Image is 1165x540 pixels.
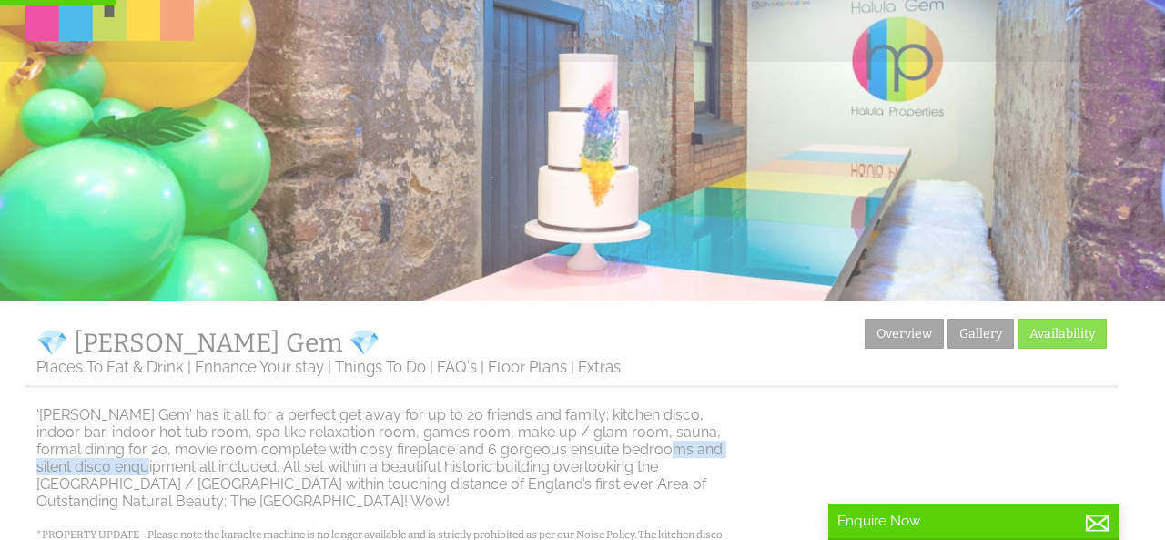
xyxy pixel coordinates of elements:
[578,358,621,376] a: Extras
[488,358,567,376] a: Floor Plans
[36,358,184,376] a: Places To Eat & Drink
[195,358,324,376] a: Enhance Your stay
[36,328,380,358] a: 💎 [PERSON_NAME] Gem 💎
[335,358,426,376] a: Things To Do
[865,319,944,349] a: Overview
[36,406,743,510] p: ‘[PERSON_NAME] Gem’ has it all for a perfect get away for up to 20 friends and family; kitchen di...
[1018,319,1107,349] a: Availability
[437,358,477,376] a: FAQ's
[947,319,1014,349] a: Gallery
[837,513,1110,529] p: Enquire Now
